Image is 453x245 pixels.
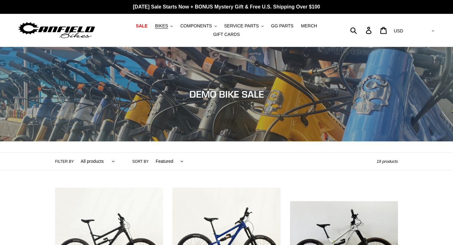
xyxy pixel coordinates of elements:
[210,30,243,39] a: GIFT CARDS
[133,22,151,30] a: SALE
[136,23,148,29] span: SALE
[354,23,370,37] input: Search
[132,159,149,164] label: Sort by
[189,88,264,100] span: DEMO BIKE SALE
[180,23,212,29] span: COMPONENTS
[221,22,266,30] button: SERVICE PARTS
[271,23,294,29] span: GG PARTS
[377,159,398,164] span: 19 products
[55,159,74,164] label: Filter by
[152,22,176,30] button: BIKES
[177,22,220,30] button: COMPONENTS
[268,22,297,30] a: GG PARTS
[301,23,317,29] span: MERCH
[155,23,168,29] span: BIKES
[224,23,259,29] span: SERVICE PARTS
[17,20,96,40] img: Canfield Bikes
[213,32,240,37] span: GIFT CARDS
[298,22,320,30] a: MERCH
